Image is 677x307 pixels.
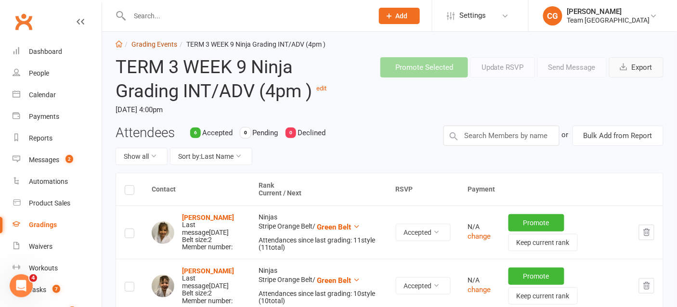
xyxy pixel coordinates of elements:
[573,126,664,146] button: Bulk Add from Report
[562,126,569,144] div: or
[250,173,387,205] th: Rank Current / Next
[13,171,102,192] a: Automations
[116,57,336,101] h2: TERM 3 WEEK 9 Ninja Grading INT/ADV (4pm )
[543,6,562,26] div: CG
[468,284,491,295] button: change
[182,214,241,251] div: Belt size: 2 Member number:
[152,275,174,297] img: Jack Maver
[127,9,366,23] input: Search...
[29,199,70,207] div: Product Sales
[396,277,451,294] button: Accepted
[317,223,351,231] span: Green Belt
[396,12,408,20] span: Add
[13,84,102,106] a: Calendar
[13,106,102,128] a: Payments
[286,128,296,138] div: 0
[29,156,59,164] div: Messages
[29,264,58,272] div: Workouts
[508,287,578,305] button: Keep current rank
[379,8,420,24] button: Add
[387,173,459,205] th: RSVP
[567,16,650,25] div: Team [GEOGRAPHIC_DATA]
[567,7,650,16] div: [PERSON_NAME]
[317,276,351,285] span: Green Belt
[396,224,451,241] button: Accepted
[116,126,175,141] h3: Attendees
[29,134,52,142] div: Reports
[459,173,663,205] th: Payment
[12,10,36,34] a: Clubworx
[13,63,102,84] a: People
[29,221,57,229] div: Gradings
[10,274,33,297] iframe: Intercom live chat
[508,268,564,285] button: Promote
[170,148,252,165] button: Sort by:Last Name
[259,290,378,305] div: Attendances since last grading: 10 style ( 10 total)
[177,39,325,50] li: TERM 3 WEEK 9 Ninja Grading INT/ADV (4pm )
[316,85,326,92] a: edit
[29,48,62,55] div: Dashboard
[202,128,233,137] span: Accepted
[468,277,491,284] div: N/A
[143,173,250,205] th: Contact
[13,236,102,257] a: Waivers
[131,40,177,48] a: Grading Events
[317,275,360,286] button: Green Belt
[468,230,491,242] button: change
[182,268,241,305] div: Belt size: 2 Member number:
[250,205,387,259] td: Ninjas Stripe Orange Belt /
[240,128,251,138] div: 0
[29,113,59,120] div: Payments
[29,243,52,250] div: Waivers
[508,214,564,231] button: Promote
[13,279,102,301] a: Tasks 7
[182,221,241,236] div: Last message [DATE]
[252,128,278,137] span: Pending
[29,178,68,185] div: Automations
[443,126,560,146] input: Search Members by name
[508,234,578,251] button: Keep current rank
[65,155,73,163] span: 2
[13,192,102,214] a: Product Sales
[13,257,102,279] a: Workouts
[29,286,46,294] div: Tasks
[609,57,664,77] button: Export
[13,214,102,236] a: Gradings
[468,223,491,230] div: N/A
[13,149,102,171] a: Messages 2
[298,128,325,137] span: Declined
[29,69,49,77] div: People
[116,102,336,118] time: [DATE] 4:00pm
[13,128,102,149] a: Reports
[182,267,234,275] a: [PERSON_NAME]
[182,214,234,221] a: [PERSON_NAME]
[29,274,37,282] span: 4
[317,221,360,233] button: Green Belt
[459,5,486,26] span: Settings
[190,128,201,138] div: 6
[13,41,102,63] a: Dashboard
[259,237,378,252] div: Attendances since last grading: 11 style ( 11 total)
[52,285,60,293] span: 7
[116,148,168,165] button: Show all
[182,275,241,290] div: Last message [DATE]
[29,91,56,99] div: Calendar
[152,221,174,244] img: Olivia Biviano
